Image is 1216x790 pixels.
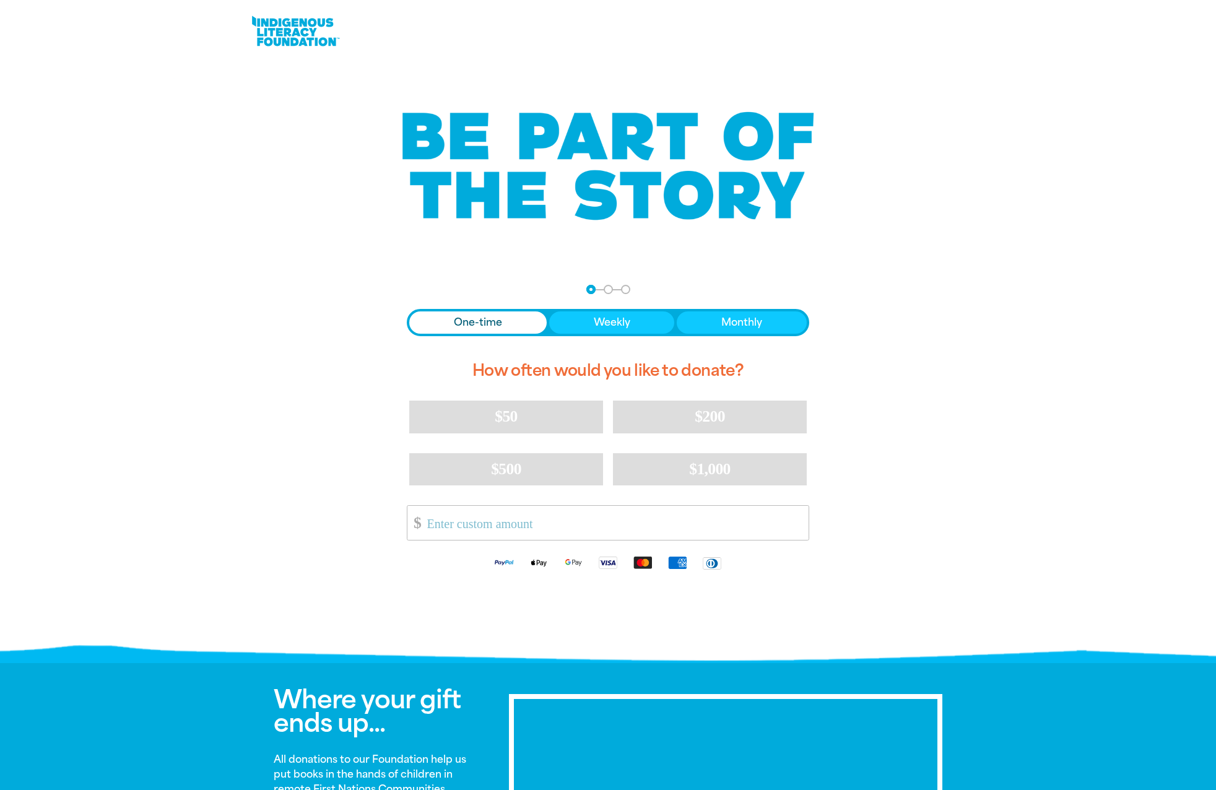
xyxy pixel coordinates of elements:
img: Mastercard logo [625,555,660,570]
span: $ [407,509,421,537]
button: Monthly [677,311,807,334]
img: Be part of the story [391,87,825,245]
span: $1,000 [689,460,731,478]
img: Paypal logo [487,555,521,570]
button: $50 [409,401,603,433]
img: Google Pay logo [556,555,591,570]
img: American Express logo [660,555,695,570]
button: Navigate to step 3 of 3 to enter your payment details [621,285,630,294]
div: Donation frequency [407,309,809,336]
div: Available payment methods [407,545,809,579]
img: Visa logo [591,555,625,570]
span: Monthly [721,315,762,330]
span: $50 [495,407,517,425]
button: $1,000 [613,453,807,485]
img: Diners Club logo [695,556,729,570]
button: Navigate to step 1 of 3 to enter your donation amount [586,285,596,294]
button: Navigate to step 2 of 3 to enter your details [604,285,613,294]
img: Apple Pay logo [521,555,556,570]
button: One-time [409,311,547,334]
span: $200 [695,407,725,425]
button: $500 [409,453,603,485]
button: Weekly [549,311,675,334]
button: $200 [613,401,807,433]
span: Weekly [594,315,630,330]
span: $500 [491,460,521,478]
input: Enter custom amount [419,506,809,540]
span: Where your gift ends up... [274,685,461,738]
span: One-time [454,315,502,330]
h2: How often would you like to donate? [407,351,809,391]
